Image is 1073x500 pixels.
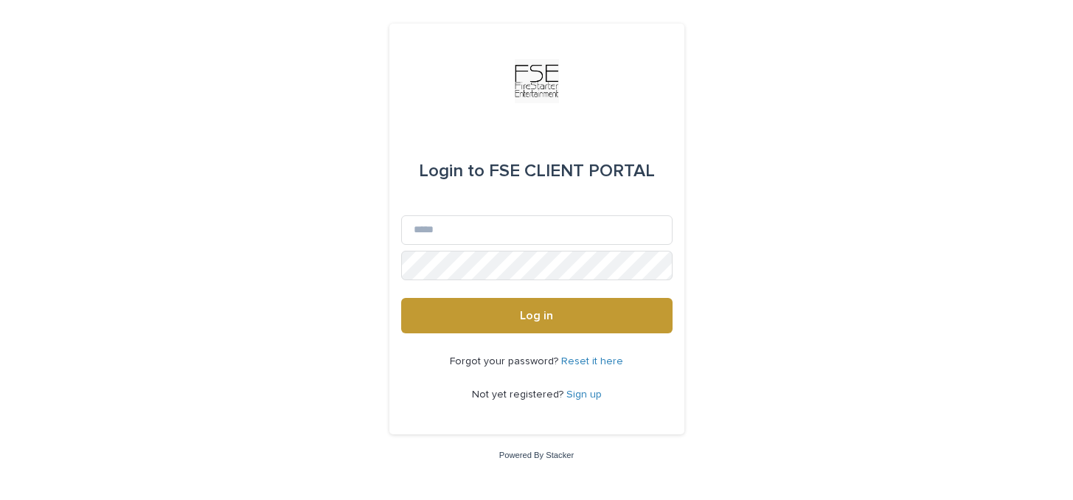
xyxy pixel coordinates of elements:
[419,150,655,192] div: FSE CLIENT PORTAL
[561,356,623,367] a: Reset it here
[450,356,561,367] span: Forgot your password?
[520,310,553,322] span: Log in
[499,451,574,459] a: Powered By Stacker
[566,389,602,400] a: Sign up
[515,59,559,103] img: Km9EesSdRbS9ajqhBzyo
[419,162,485,180] span: Login to
[472,389,566,400] span: Not yet registered?
[401,298,673,333] button: Log in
